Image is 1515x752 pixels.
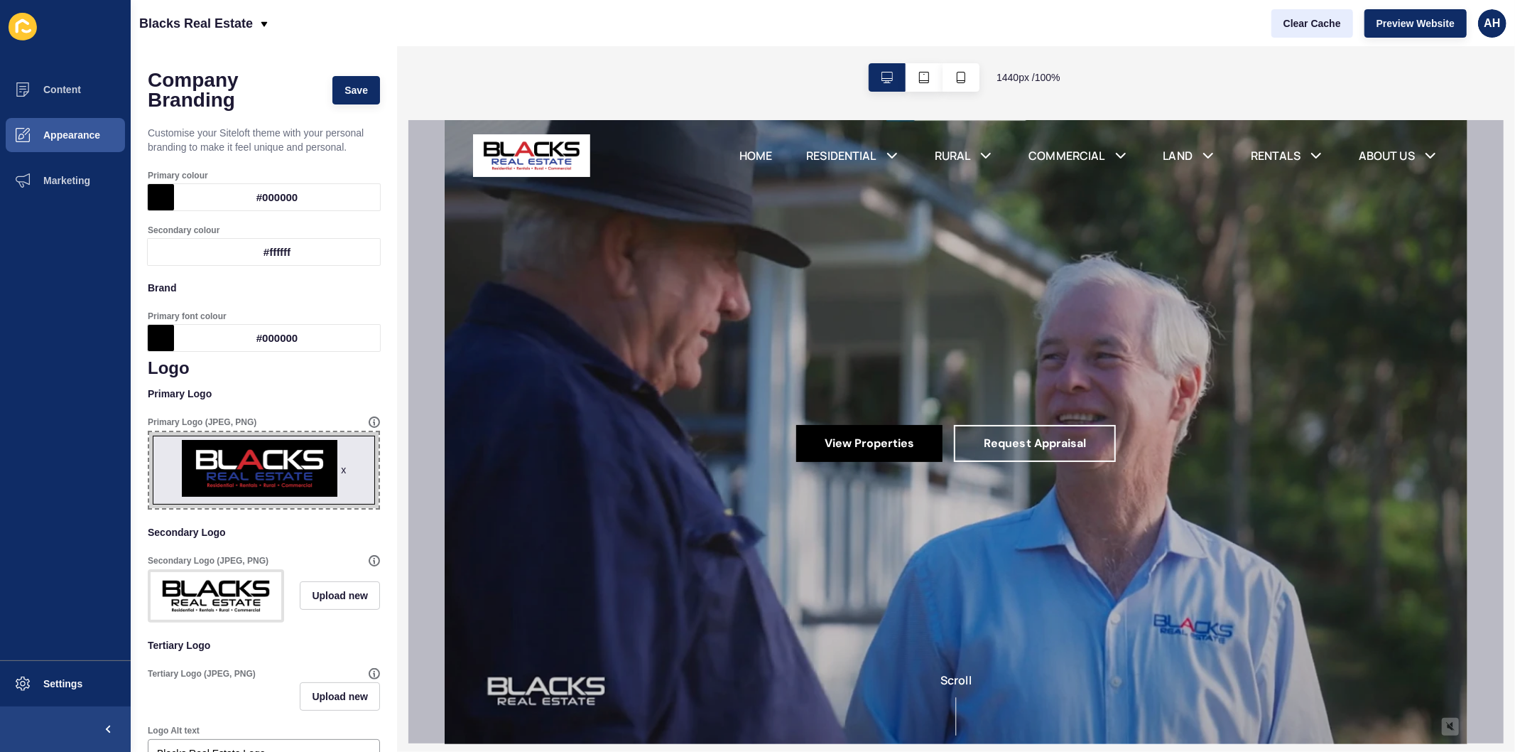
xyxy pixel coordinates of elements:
button: Save [332,76,380,104]
label: Tertiary Logo (JPEG, PNG) [148,668,256,680]
span: Preview Website [1376,16,1455,31]
div: Scroll [6,552,1017,616]
label: Primary font colour [148,311,227,322]
p: Secondary Logo [148,517,380,548]
img: Blacks Real Estate Logo [28,14,146,57]
img: 5d42e3a514794746e04b9b2dd838cce4.jpg [151,572,281,620]
button: Upload new [300,581,380,610]
a: RESIDENTIAL [362,27,431,44]
span: Upload new [312,689,368,704]
label: Secondary Logo (JPEG, PNG) [148,555,268,566]
a: ABOUT US [914,27,970,44]
span: Upload new [312,589,368,603]
div: x [341,463,346,477]
p: Primary Logo [148,378,380,409]
div: #ffffff [174,239,380,265]
div: #000000 [174,184,380,210]
p: Customise your Siteloft theme with your personal branding to make it feel unique and personal. [148,117,380,163]
label: Logo Alt text [148,725,200,736]
button: Clear Cache [1271,9,1353,38]
button: Preview Website [1364,9,1467,38]
label: Primary Logo (JPEG, PNG) [148,417,256,428]
a: RENTALS [806,27,856,44]
h1: Logo [148,358,380,378]
div: #000000 [174,325,380,351]
a: COMMERCIAL [584,27,660,44]
a: RURAL [490,27,526,44]
p: Blacks Real Estate [139,6,253,41]
a: HOME [295,27,328,44]
span: Save [344,83,368,97]
a: LAND [719,27,749,44]
a: Request Appraisal [509,305,671,342]
p: Brand [148,272,380,304]
a: View Properties [352,305,499,342]
label: Primary colour [148,170,208,181]
h1: Company Branding [148,70,318,110]
span: Clear Cache [1283,16,1341,31]
label: Secondary colour [148,225,219,236]
span: 1440 px / 100 % [997,70,1060,85]
p: Tertiary Logo [148,630,380,661]
span: AH [1484,16,1500,31]
button: Upload new [300,682,380,711]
